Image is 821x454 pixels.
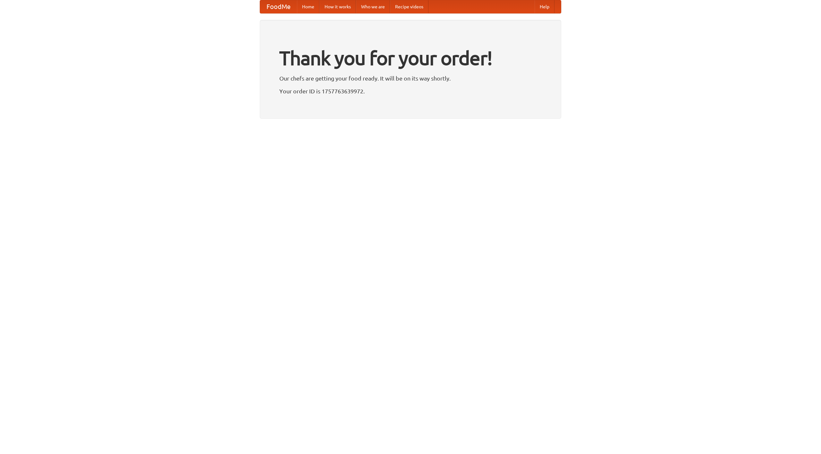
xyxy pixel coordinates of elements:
p: Our chefs are getting your food ready. It will be on its way shortly. [279,73,542,83]
a: FoodMe [260,0,297,13]
a: Recipe videos [390,0,428,13]
a: How it works [319,0,356,13]
a: Help [535,0,554,13]
a: Home [297,0,319,13]
a: Who we are [356,0,390,13]
p: Your order ID is 1757763639972. [279,86,542,96]
h1: Thank you for your order! [279,43,542,73]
